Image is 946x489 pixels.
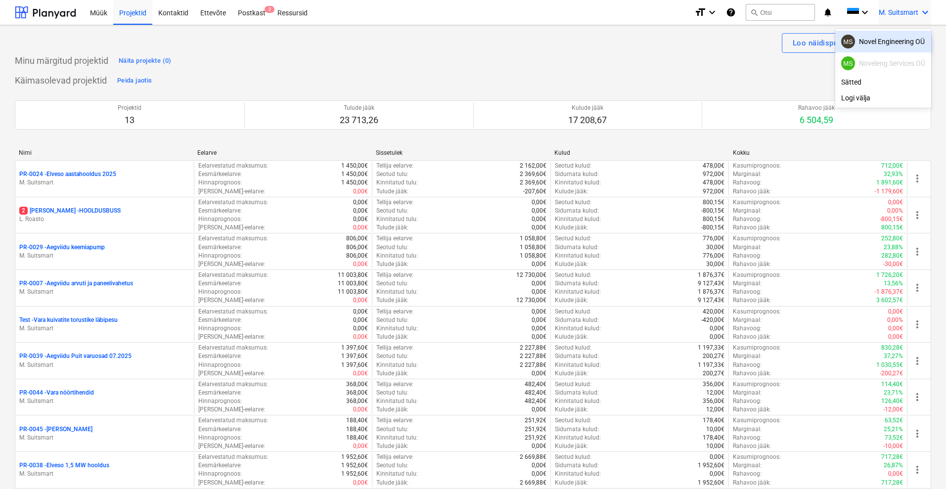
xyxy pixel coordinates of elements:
span: MS [843,38,853,45]
div: Sätted [835,74,931,90]
div: Noveleng Services OÜ [841,56,925,70]
div: Logi välja [835,90,931,106]
div: Novel Engineering OÜ [841,35,925,48]
div: Mikk Suitsmart [841,35,855,48]
div: Mikk Suitsmart [841,56,855,70]
span: MS [843,60,853,67]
